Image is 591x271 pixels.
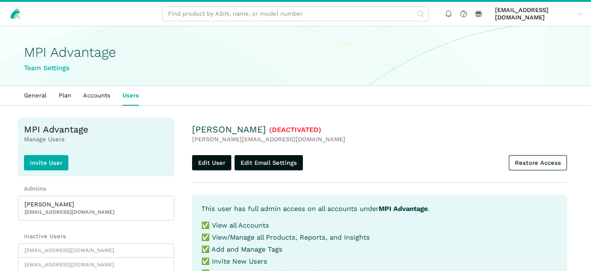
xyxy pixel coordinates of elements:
input: Find product by ASIN, name, or model number [162,6,429,22]
div: Team Settings [24,63,567,73]
span: [EMAIL_ADDRESS][DOMAIN_NAME] [495,6,574,22]
h1: MPI Advantage [24,45,567,60]
li: ✅ View all Accounts [201,220,558,231]
strong: MPI Advantage [379,205,428,213]
p: This user has full admin access on all accounts under . [201,204,558,214]
li: ✅ Invite New Users [201,256,558,267]
span: [PERSON_NAME] [24,201,168,208]
a: Invite User [24,155,68,170]
div: Manage Users [24,136,168,143]
a: [PERSON_NAME] [EMAIL_ADDRESS][DOMAIN_NAME] [18,196,174,220]
a: [EMAIL_ADDRESS][DOMAIN_NAME] [18,257,174,271]
a: General [18,86,53,105]
a: Edit Email Settings [235,155,303,170]
div: Inactive Users [24,233,168,240]
a: Plan [53,86,77,105]
div: MPI Advantage [24,124,168,136]
div: Admins [24,185,168,193]
span: [EMAIL_ADDRESS][DOMAIN_NAME] [24,208,168,216]
li: ✅ Add and Manage Tags [201,244,558,255]
a: Accounts [77,86,116,105]
a: Users [116,86,145,105]
div: [PERSON_NAME] [192,124,567,136]
span: (Deactivated) [269,125,321,135]
a: [EMAIL_ADDRESS][DOMAIN_NAME] [18,244,174,257]
a: Restore Access [509,155,567,170]
a: Edit User [192,155,231,170]
a: [EMAIL_ADDRESS][DOMAIN_NAME] [492,5,585,23]
span: [EMAIL_ADDRESS][DOMAIN_NAME] [24,247,168,254]
div: [PERSON_NAME][EMAIL_ADDRESS][DOMAIN_NAME] [192,136,567,143]
li: ✅ View/Manage all Products, Reports, and Insights [201,232,558,243]
span: [EMAIL_ADDRESS][DOMAIN_NAME] [24,261,168,268]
